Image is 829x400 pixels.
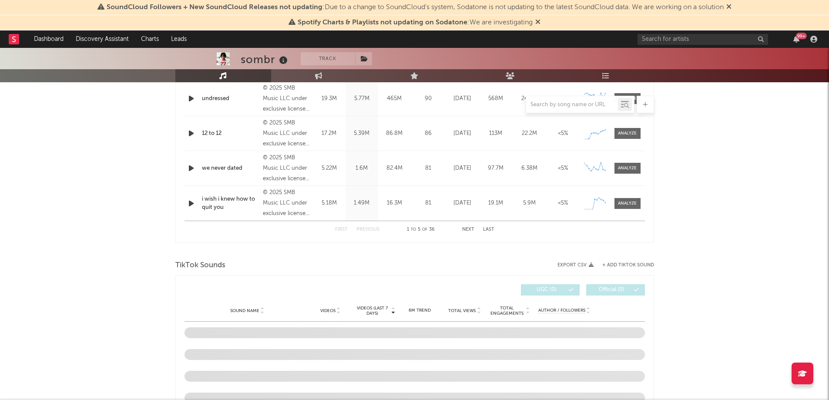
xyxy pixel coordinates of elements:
div: 24.7M [515,94,544,103]
div: © 2025 SMB Music LLC under exclusive license to Warner Records Inc. [263,153,310,184]
button: First [335,227,348,232]
a: Discovery Assistant [70,30,135,48]
div: [DATE] [448,199,477,208]
span: Spotify Charts & Playlists not updating on Sodatone [298,19,467,26]
div: © 2025 SMB Music LLC under exclusive license to Warner Records Inc. [263,118,310,149]
div: 1 5 36 [397,225,445,235]
div: sombr [241,52,290,67]
span: Dismiss [535,19,540,26]
div: 97.7M [481,164,510,173]
div: 465M [380,94,409,103]
span: Dismiss [726,4,732,11]
a: we never dated [202,164,259,173]
div: 22.2M [515,129,544,138]
span: of [422,228,427,232]
div: 1.6M [348,164,376,173]
a: Charts [135,30,165,48]
div: <5% [548,94,577,103]
div: 5.39M [348,129,376,138]
div: © 2025 SMB Music LLC under exclusive license to Warner Records Inc. [263,188,310,219]
a: i wish i knew how to quit you [202,195,259,212]
div: [DATE] [448,129,477,138]
div: <5% [548,199,577,208]
button: UGC(0) [521,284,580,296]
button: Last [483,227,494,232]
div: <5% [548,164,577,173]
span: to [411,228,416,232]
div: 6.38M [515,164,544,173]
div: 90 [413,94,443,103]
span: : Due to a change to SoundCloud's system, Sodatone is not updating to the latest SoundCloud data.... [107,4,724,11]
div: 82.4M [380,164,409,173]
div: 5.18M [315,199,343,208]
input: Search by song name or URL [526,101,618,108]
a: Leads [165,30,193,48]
span: Total Engagements [489,306,524,316]
div: © 2025 SMB Music LLC under exclusive license to Warner Records Inc. [263,83,310,114]
div: [DATE] [448,164,477,173]
span: : We are investigating [298,19,533,26]
div: 16.3M [380,199,409,208]
div: 5.22M [315,164,343,173]
span: Videos (last 7 days) [355,306,390,316]
div: [DATE] [448,94,477,103]
span: SoundCloud Followers + New SoundCloud Releases not updating [107,4,322,11]
button: Official(0) [586,284,645,296]
div: 81 [413,164,443,173]
div: 5.9M [515,199,544,208]
div: 5.77M [348,94,376,103]
button: Next [462,227,474,232]
div: 86 [413,129,443,138]
span: UGC ( 0 ) [527,287,567,292]
button: Export CSV [557,262,594,268]
a: undressed [202,94,259,103]
div: 99 + [796,33,807,39]
span: Total Views [448,308,476,313]
span: Author / Followers [538,308,585,313]
button: Previous [356,227,379,232]
a: 12 to 12 [202,129,259,138]
button: Track [301,52,355,65]
span: Sound Name [230,308,259,313]
a: Dashboard [28,30,70,48]
div: 6M Trend [399,307,440,314]
div: 19.1M [481,199,510,208]
div: 17.2M [315,129,343,138]
span: Official ( 0 ) [592,287,632,292]
input: Search for artists [638,34,768,45]
button: + Add TikTok Sound [602,263,654,268]
div: <5% [548,129,577,138]
span: Videos [320,308,336,313]
div: 568M [481,94,510,103]
div: 86.8M [380,129,409,138]
span: TikTok Sounds [175,260,225,271]
div: 81 [413,199,443,208]
div: 1.49M [348,199,376,208]
div: 19.3M [315,94,343,103]
div: 113M [481,129,510,138]
button: 99+ [793,36,799,43]
button: + Add TikTok Sound [594,263,654,268]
